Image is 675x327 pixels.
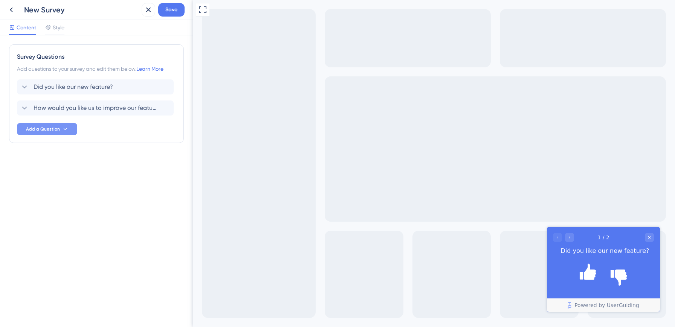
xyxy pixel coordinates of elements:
span: How would you like us to improve our feature? [34,103,158,113]
span: Save [165,5,177,14]
button: Add a Question [17,123,77,135]
div: Survey Questions [17,52,176,61]
div: Add questions to your survey and edit them below. [17,64,176,73]
span: Content [17,23,36,32]
a: Learn More [136,66,163,72]
span: Add a Question [26,126,60,132]
iframe: UserGuiding Survey [354,227,467,312]
span: Style [53,23,64,32]
div: New Survey [24,5,139,15]
span: Did you like our new feature? [34,82,113,91]
button: Save [158,3,185,17]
